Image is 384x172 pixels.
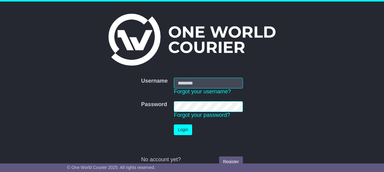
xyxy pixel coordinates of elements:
[174,124,192,135] button: Login
[174,88,231,95] a: Forgot your username?
[108,14,275,66] img: One World
[141,156,243,163] div: No account yet?
[141,101,167,108] label: Password
[219,156,243,167] a: Register
[174,112,230,118] a: Forgot your password?
[141,78,168,84] label: Username
[67,165,155,170] span: © One World Courier 2025. All rights reserved.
